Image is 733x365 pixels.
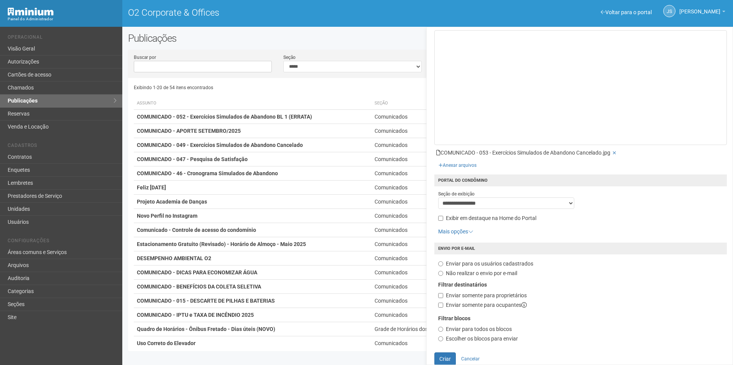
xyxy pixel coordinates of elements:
strong: Comunicado - Controle de acesso do condomínio [137,227,256,233]
td: Comunicados [371,209,473,223]
h2: Publicações [128,33,371,44]
a: Cancelar [457,353,484,365]
strong: COMUNICADO - 052 - Exercícios Simulados de Abandono BL 1 (ERRATA) [137,114,312,120]
input: Não realizar o envio por e-mail [438,271,443,276]
div: Painel do Administrador [8,16,117,23]
input: Enviar para todos os blocos [438,327,443,332]
strong: COMUNICADO - 46 - Cronograma Simulados de Abandono [137,170,278,176]
strong: Filtrar destinatários [438,282,487,288]
strong: COMUNICADO - IPTU e TAXA DE INCÊNDIO 2025 [137,312,254,318]
td: Comunicados [371,124,473,138]
img: Minium [8,8,54,16]
label: Seção [283,54,296,61]
label: Buscar por [134,54,156,61]
i: Remover [613,151,616,155]
th: Seção [371,97,473,110]
input: Enviar somente para proprietários [438,293,443,298]
input: Exibir em destaque na Home do Portal [438,216,443,221]
td: Grade de Horários dos Ônibus [371,322,473,336]
input: Enviar somente para ocupantes [438,303,443,308]
a: Mais opções [438,228,473,235]
h4: Envio por e-mail [434,243,727,254]
strong: COMUNICADO - APORTE SETEMBRO/2025 [137,128,241,134]
label: Seção de exibição [438,191,475,197]
h4: Portal do condômino [434,174,727,186]
span: Jeferson Souza [679,1,720,15]
td: Comunicados [371,294,473,308]
i: Locatários e proprietários que estejam na posse do imóvel [521,302,527,308]
td: Comunicados [371,251,473,266]
strong: COMUNICADO - 049 - Exercícios Simulados de Abandono Cancelado [137,142,303,148]
strong: Feliz [DATE] [137,184,166,191]
td: Comunicados [371,166,473,181]
label: Enviar somente para proprietários [438,292,527,300]
li: Cadastros [8,143,117,151]
td: Comunicados [371,336,473,350]
li: Configurações [8,238,117,246]
td: Comunicados [371,181,473,195]
th: Assunto [134,97,371,110]
strong: Projeto Academia de Danças [137,199,207,205]
div: Exibindo 1-20 de 54 itens encontrados [134,82,428,93]
td: Comunicados [371,266,473,280]
strong: Uso Correto do Elevador [137,340,196,346]
strong: COMUNICADO - 047 - Pesquisa de Satisfação [137,156,248,162]
a: [PERSON_NAME] [679,10,725,16]
li: COMUNICADO - 053 - Exercícios Simulados de Abandono Cancelado.jpg [436,149,725,157]
a: JS [663,5,675,17]
input: Escolher os blocos para enviar [438,336,443,341]
h1: O2 Corporate & Offices [128,8,422,18]
td: Comunicados [371,223,473,237]
label: Enviar somente para ocupantes [438,301,527,309]
td: Comunicados [371,152,473,166]
td: Comunicados [371,280,473,294]
strong: Filtrar blocos [438,315,470,321]
span: Exibir em destaque na Home do Portal [446,215,536,221]
input: Enviar para os usuários cadastrados [438,261,443,266]
td: Comunicados [371,138,473,152]
strong: COMUNICADO - DICAS PARA ECONOMIZAR ÁGUA [137,269,257,275]
span: Enviar para os usuários cadastrados [446,261,533,267]
td: Comunicados [371,237,473,251]
a: Voltar para o portal [601,9,652,15]
strong: Novo Perfil no Instagram [137,213,197,219]
strong: Quadro de Horários - Ônibus Fretado - Dias úteis (NOVO) [137,326,275,332]
strong: COMUNICADO - 015 - DESCARTE DE PILHAS E BATERIAS [137,298,275,304]
td: Comunicados [371,110,473,124]
strong: COMUNICADO - BENEFÍCIOS DA COLETA SELETIVA [137,284,261,290]
strong: DESEMPENHO AMBIENTAL O2 [137,255,211,261]
div: Anexar arquivos [434,157,481,169]
td: Comunicados [371,308,473,322]
span: Não realizar o envio por e-mail [446,270,517,276]
td: Comunicados [371,195,473,209]
span: Enviar para todos os blocos [446,326,512,332]
strong: Estacionamento Gratuito (Revisado) - Horário de Almoço - Maio 2025 [137,241,306,247]
li: Operacional [8,34,117,42]
span: Escolher os blocos para enviar [446,336,518,342]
